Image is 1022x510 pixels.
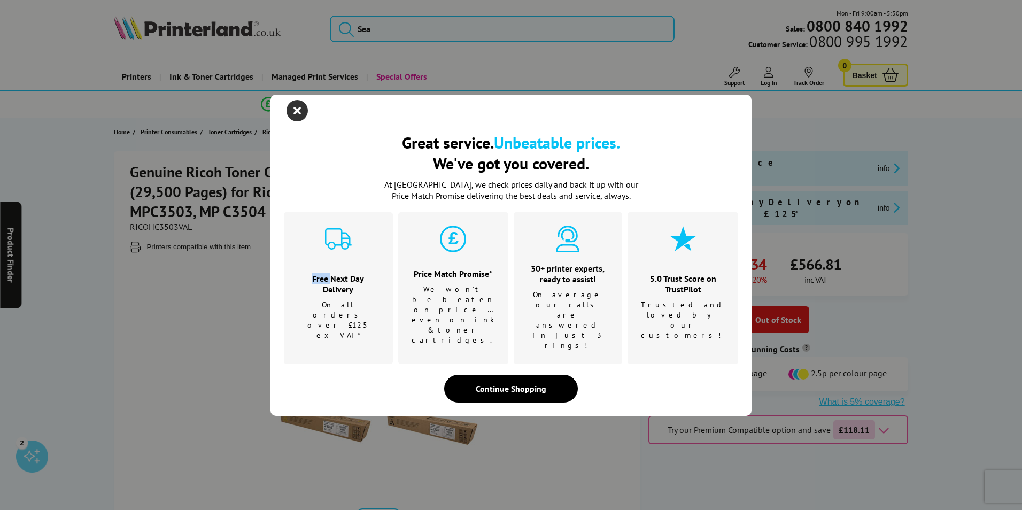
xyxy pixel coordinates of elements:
p: Trusted and loved by our customers! [641,300,725,341]
p: On all orders over £125 ex VAT* [297,300,380,341]
button: close modal [289,103,305,119]
p: We won't be beaten on price …even on ink & toner cartridges. [412,284,495,345]
div: Continue Shopping [444,375,578,403]
img: expert-cyan.svg [554,226,581,252]
h2: Great service. We've got you covered. [284,132,738,174]
p: At [GEOGRAPHIC_DATA], we check prices daily and back it up with our Price Match Promise deliverin... [377,179,645,202]
h3: 5.0 Trust Score on TrustPilot [641,273,725,295]
h3: Price Match Promise* [412,268,495,279]
p: On average our calls are answered in just 3 rings! [527,290,609,351]
img: delivery-cyan.svg [325,226,352,252]
h3: 30+ printer experts, ready to assist! [527,263,609,284]
img: star-cyan.svg [670,226,696,252]
h3: Free Next Day Delivery [297,273,380,295]
b: Unbeatable prices. [494,132,620,153]
img: price-promise-cyan.svg [440,226,467,252]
